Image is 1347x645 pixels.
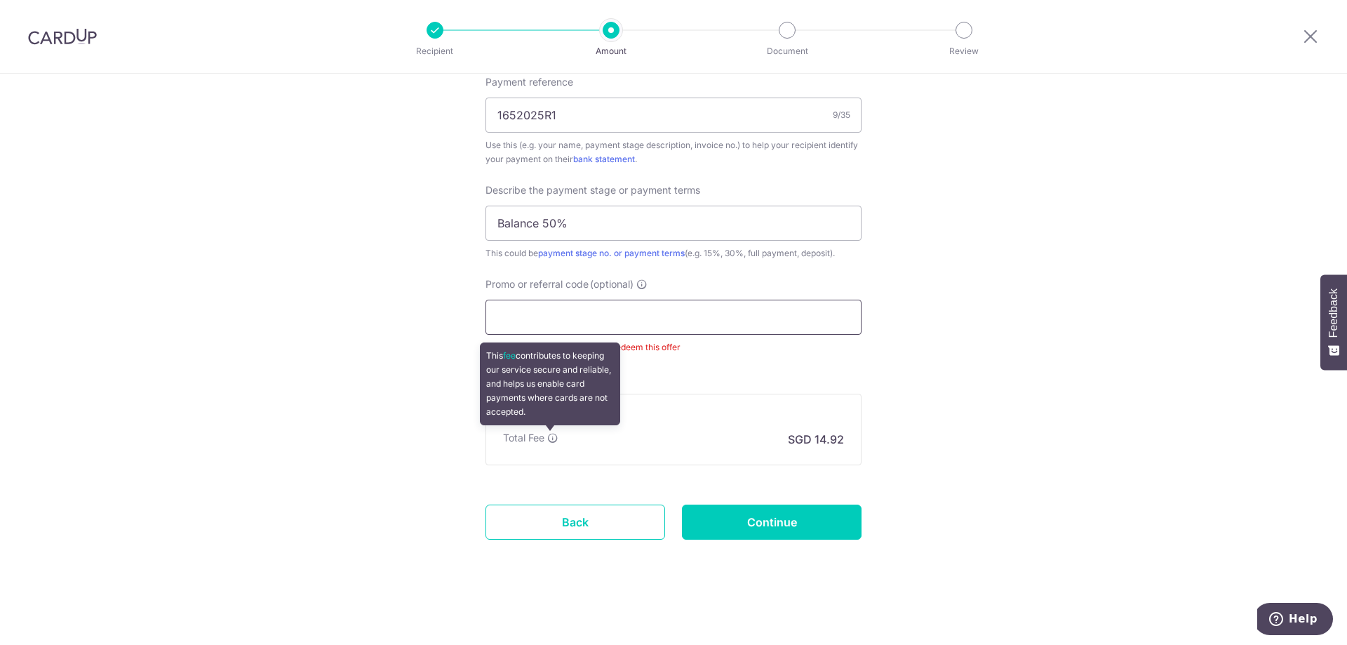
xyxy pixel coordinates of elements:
p: Recipient [383,44,487,58]
p: Amount [559,44,663,58]
div: Use this (e.g. your name, payment stage description, invoice no.) to help your recipient identify... [485,138,862,166]
div: This could be (e.g. 15%, 30%, full payment, deposit). [485,246,862,260]
a: bank statement [573,154,635,164]
span: Describe the payment stage or payment terms [485,183,700,197]
div: This contributes to keeping our service secure and reliable, and helps us enable card payments wh... [480,343,620,425]
span: Promo or referral code [485,277,589,291]
p: SGD 14.92 [788,431,844,448]
p: Review [912,44,1016,58]
span: Payment reference [485,75,573,89]
a: fee [503,350,516,361]
img: CardUp [28,28,97,45]
span: Feedback [1327,288,1340,338]
input: Continue [682,505,862,540]
div: Sorry, you are not eligible to redeem this offer [485,340,862,354]
iframe: Opens a widget where you can find more information [1257,603,1333,638]
a: payment stage no. or payment terms [538,248,685,258]
h5: Fee summary [503,406,844,420]
button: Feedback - Show survey [1320,274,1347,370]
p: Document [735,44,839,58]
a: Back [485,505,665,540]
p: Total Fee [503,431,544,445]
span: (optional) [590,277,634,291]
div: 9/35 [833,108,850,122]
